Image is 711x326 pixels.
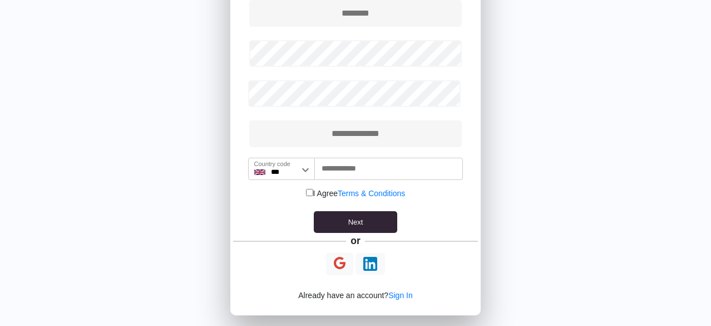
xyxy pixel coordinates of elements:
span: Next [348,218,363,226]
a: Terms & Conditions [338,189,405,198]
img: Loading... [363,257,377,271]
label: Country code [254,159,290,169]
button: Next [314,211,397,233]
h5: or [349,233,363,249]
button: Continue With LinkedIn [355,253,385,275]
button: Continue With Google [326,252,353,275]
div: I Agree [230,188,481,200]
h6: Already have an account? [230,279,481,312]
a: Sign In [388,291,413,300]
